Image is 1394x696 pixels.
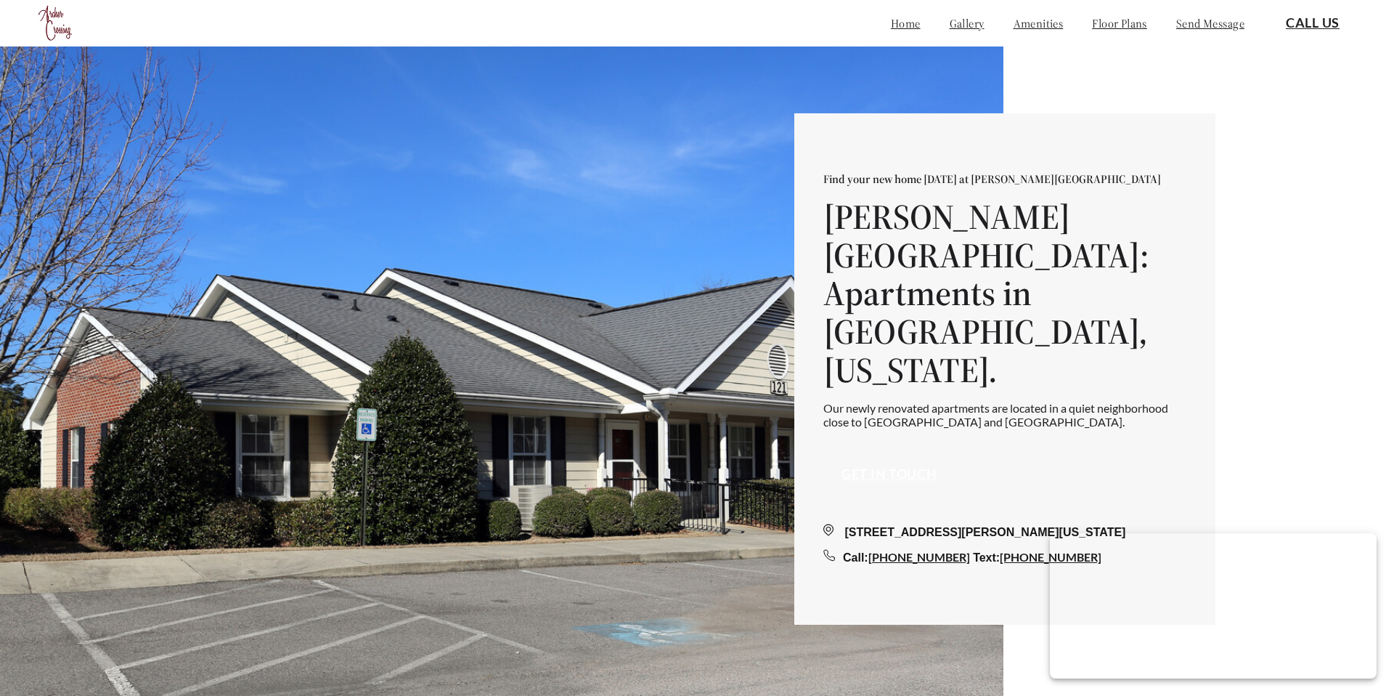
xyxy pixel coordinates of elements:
[1092,16,1147,31] a: floor plans
[1268,7,1358,40] button: Call Us
[841,466,937,482] a: Get in touch
[823,198,1186,389] h1: [PERSON_NAME][GEOGRAPHIC_DATA]: Apartments in [GEOGRAPHIC_DATA], [US_STATE].
[1176,16,1244,31] a: send message
[823,401,1186,429] p: Our newly renovated apartments are located in a quiet neighborhood close to [GEOGRAPHIC_DATA] and...
[36,4,76,43] img: logo.png
[891,16,921,31] a: home
[950,16,985,31] a: gallery
[868,550,970,564] a: [PHONE_NUMBER]
[1286,15,1340,31] a: Call Us
[1000,550,1101,564] a: [PHONE_NUMBER]
[1014,16,1064,31] a: amenities
[823,524,1186,541] div: [STREET_ADDRESS][PERSON_NAME][US_STATE]
[843,551,868,564] span: Call:
[823,458,955,491] button: Get in touch
[823,171,1186,186] p: Find your new home [DATE] at [PERSON_NAME][GEOGRAPHIC_DATA]
[973,551,1000,564] span: Text:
